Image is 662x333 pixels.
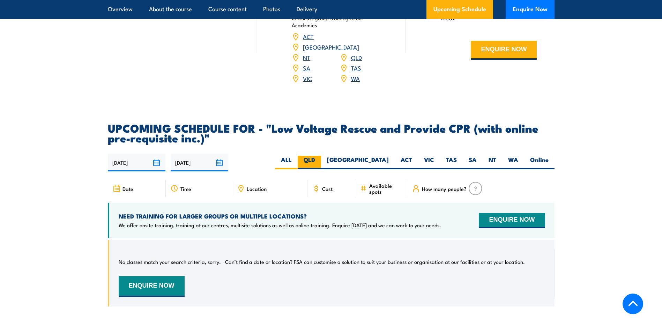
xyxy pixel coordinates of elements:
[483,156,502,169] label: NT
[119,276,185,297] button: ENQUIRE NOW
[171,154,228,171] input: To date
[225,258,525,265] p: Can’t find a date or location? FSA can customise a solution to suit your business or organisation...
[119,222,441,229] p: We offer onsite training, training at our centres, multisite solutions as well as online training...
[422,186,467,192] span: How many people?
[303,53,310,61] a: NT
[303,74,312,82] a: VIC
[108,154,165,171] input: From date
[440,156,463,169] label: TAS
[321,156,395,169] label: [GEOGRAPHIC_DATA]
[351,64,361,72] a: TAS
[395,156,418,169] label: ACT
[298,156,321,169] label: QLD
[369,183,402,194] span: Available spots
[418,156,440,169] label: VIC
[322,186,333,192] span: Cost
[303,32,314,40] a: ACT
[119,258,221,265] p: No classes match your search criteria, sorry.
[108,123,555,142] h2: UPCOMING SCHEDULE FOR - "Low Voltage Rescue and Provide CPR (with online pre-requisite inc.)"
[524,156,555,169] label: Online
[351,74,360,82] a: WA
[303,64,310,72] a: SA
[463,156,483,169] label: SA
[502,156,524,169] label: WA
[180,186,191,192] span: Time
[351,53,362,61] a: QLD
[303,43,359,51] a: [GEOGRAPHIC_DATA]
[122,186,133,192] span: Date
[479,213,545,228] button: ENQUIRE NOW
[275,156,298,169] label: ALL
[119,212,441,220] h4: NEED TRAINING FOR LARGER GROUPS OR MULTIPLE LOCATIONS?
[247,186,267,192] span: Location
[471,41,537,60] button: ENQUIRE NOW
